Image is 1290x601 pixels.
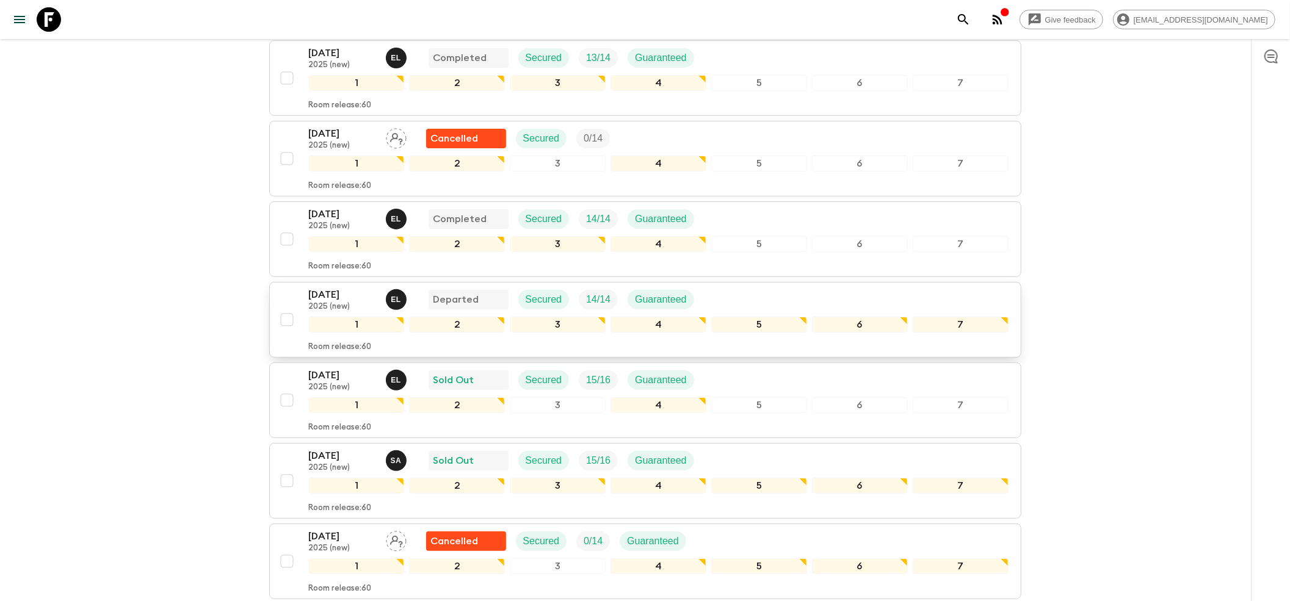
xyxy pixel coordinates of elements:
span: Eleonora Longobardi [386,293,409,303]
div: 7 [913,75,1009,91]
div: Secured [518,451,570,470]
div: 6 [812,397,908,413]
div: 3 [510,75,606,91]
div: 3 [510,397,606,413]
p: [DATE] [309,529,376,544]
div: 3 [510,558,606,574]
div: 1 [309,156,405,171]
p: [DATE] [309,448,376,463]
button: [DATE]2025 (new)Assign pack leaderFlash Pack cancellationSecuredTrip FillGuaranteed1234567Room re... [269,524,1021,599]
button: [DATE]2025 (new)Assign pack leaderFlash Pack cancellationSecuredTrip Fill1234567Room release:60 [269,121,1021,196]
p: Room release: 60 [309,342,372,352]
div: 1 [309,478,405,494]
div: 5 [711,558,807,574]
div: 6 [812,558,908,574]
div: Secured [516,129,567,148]
p: Secured [526,212,562,226]
button: SA [386,450,409,471]
p: Room release: 60 [309,101,372,110]
p: Secured [526,292,562,307]
div: 3 [510,156,606,171]
p: Guaranteed [635,212,687,226]
div: 4 [611,156,706,171]
div: Trip Fill [579,451,618,470]
p: Secured [526,373,562,387]
p: Sold Out [433,373,474,387]
p: Cancelled [431,131,479,146]
div: [EMAIL_ADDRESS][DOMAIN_NAME] [1113,10,1275,29]
p: [DATE] [309,368,376,383]
p: 2025 (new) [309,302,376,312]
div: 6 [812,478,908,494]
p: E L [391,375,401,385]
button: EL [386,370,409,390]
div: 6 [812,236,908,252]
div: 2 [409,156,505,171]
div: 1 [309,397,405,413]
div: 6 [812,317,908,333]
p: Secured [526,51,562,65]
div: Trip Fill [579,209,618,229]
p: Completed [433,212,487,226]
p: [DATE] [309,207,376,221]
span: [EMAIL_ADDRESS][DOMAIN_NAME] [1127,15,1275,24]
div: 4 [611,236,706,252]
div: 1 [309,558,405,574]
div: 6 [812,156,908,171]
div: 1 [309,236,405,252]
p: Sold Out [433,453,474,468]
div: 3 [510,236,606,252]
div: Secured [518,48,570,68]
div: 7 [913,236,1009,252]
div: 2 [409,75,505,91]
p: Room release: 60 [309,584,372,594]
p: 15 / 16 [586,453,611,468]
div: 5 [711,397,807,413]
div: 1 [309,75,405,91]
div: Flash Pack cancellation [426,129,506,148]
p: Guaranteed [635,453,687,468]
div: Secured [518,370,570,390]
div: 5 [711,75,807,91]
p: 13 / 14 [586,51,611,65]
button: [DATE]2025 (new)Eleonora LongobardiSold OutSecuredTrip FillGuaranteed1234567Room release:60 [269,362,1021,438]
div: 4 [611,317,706,333]
div: Trip Fill [579,290,618,309]
p: 0 / 14 [584,131,603,146]
div: 4 [611,558,706,574]
button: search adventures [951,7,976,32]
p: Room release: 60 [309,423,372,433]
div: 1 [309,317,405,333]
p: Secured [526,453,562,468]
div: Trip Fill [579,370,618,390]
button: [DATE]2025 (new)Eleonora LongobardiDepartedSecuredTrip FillGuaranteed1234567Room release:60 [269,282,1021,358]
div: 5 [711,317,807,333]
div: 7 [913,317,1009,333]
button: [DATE]2025 (new)Simona AlbaneseSold OutSecuredTrip FillGuaranteed1234567Room release:60 [269,443,1021,519]
div: 4 [611,397,706,413]
p: Room release: 60 [309,181,372,191]
button: menu [7,7,32,32]
div: 5 [711,236,807,252]
p: Completed [433,51,487,65]
div: 7 [913,156,1009,171]
div: Secured [518,290,570,309]
div: Flash Pack cancellation [426,531,506,551]
div: 2 [409,558,505,574]
p: Guaranteed [635,51,687,65]
button: [DATE]2025 (new)Eleonora LongobardiCompletedSecuredTrip FillGuaranteed1234567Room release:60 [269,40,1021,116]
div: 2 [409,478,505,494]
p: Guaranteed [635,292,687,307]
p: 2025 (new) [309,221,376,231]
p: Secured [523,534,560,549]
p: 2025 (new) [309,544,376,553]
div: Secured [516,531,567,551]
p: Room release: 60 [309,262,372,272]
div: 7 [913,558,1009,574]
div: Secured [518,209,570,229]
p: 2025 (new) [309,463,376,473]
p: [DATE] [309,287,376,302]
p: S A [391,456,402,466]
div: 5 [711,478,807,494]
p: [DATE] [309,126,376,141]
